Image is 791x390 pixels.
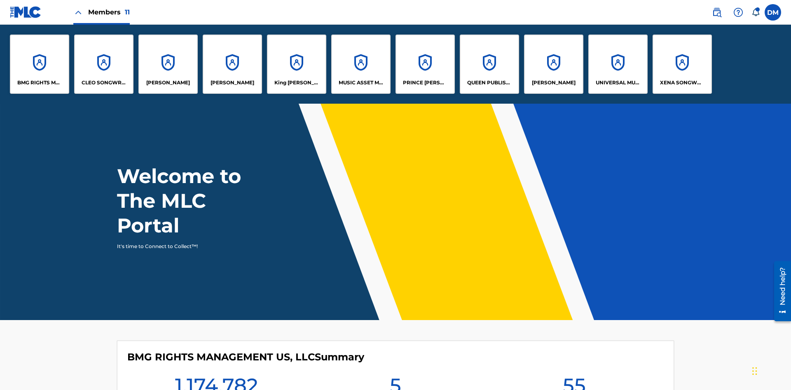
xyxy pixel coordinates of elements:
p: King McTesterson [274,79,319,86]
img: help [733,7,743,17]
p: BMG RIGHTS MANAGEMENT US, LLC [17,79,62,86]
img: search [712,7,722,17]
p: XENA SONGWRITER [660,79,705,86]
span: 11 [125,8,130,16]
p: PRINCE MCTESTERSON [403,79,448,86]
a: Public Search [709,4,725,21]
img: MLC Logo [10,6,42,18]
p: RONALD MCTESTERSON [532,79,576,86]
div: User Menu [765,4,781,21]
p: ELVIS COSTELLO [146,79,190,86]
span: Members [88,7,130,17]
h4: BMG RIGHTS MANAGEMENT US, LLC [127,351,364,363]
h1: Welcome to The MLC Portal [117,164,271,238]
div: Drag [752,359,757,383]
a: AccountsKing [PERSON_NAME] [267,35,326,94]
iframe: Resource Center [768,258,791,325]
p: It's time to Connect to Collect™! [117,243,260,250]
p: CLEO SONGWRITER [82,79,126,86]
a: AccountsMUSIC ASSET MANAGEMENT (MAM) [331,35,391,94]
a: AccountsCLEO SONGWRITER [74,35,133,94]
p: MUSIC ASSET MANAGEMENT (MAM) [339,79,384,86]
a: Accounts[PERSON_NAME] [138,35,198,94]
a: AccountsPRINCE [PERSON_NAME] [395,35,455,94]
a: AccountsBMG RIGHTS MANAGEMENT US, LLC [10,35,69,94]
p: UNIVERSAL MUSIC PUB GROUP [596,79,641,86]
a: AccountsUNIVERSAL MUSIC PUB GROUP [588,35,648,94]
a: AccountsXENA SONGWRITER [653,35,712,94]
div: Notifications [751,8,760,16]
p: EYAMA MCSINGER [211,79,254,86]
p: QUEEN PUBLISHA [467,79,512,86]
iframe: Chat Widget [750,351,791,390]
a: Accounts[PERSON_NAME] [203,35,262,94]
img: Close [73,7,83,17]
a: Accounts[PERSON_NAME] [524,35,583,94]
a: AccountsQUEEN PUBLISHA [460,35,519,94]
div: Help [730,4,747,21]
